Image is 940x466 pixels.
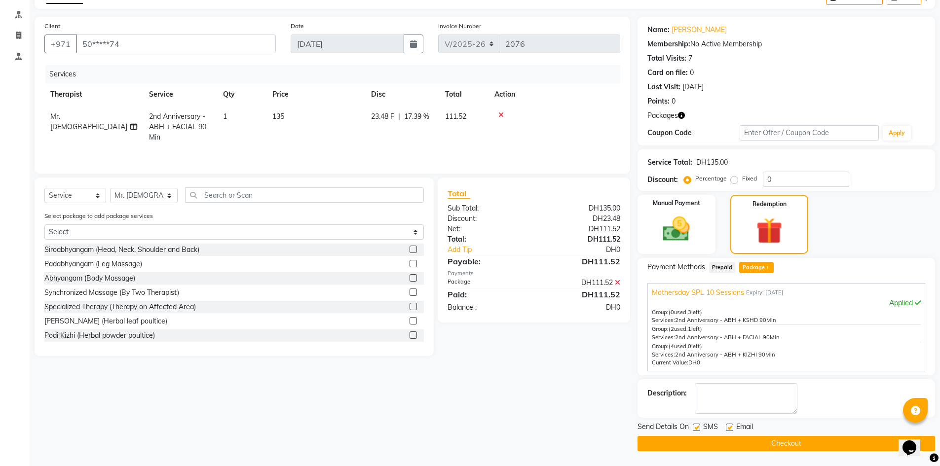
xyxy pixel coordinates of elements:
div: Total Visits: [647,53,686,64]
div: Total: [440,234,534,245]
div: Membership: [647,39,690,49]
div: DH111.52 [534,234,628,245]
div: DH23.48 [534,214,628,224]
div: 7 [688,53,692,64]
label: Redemption [752,200,787,209]
span: (2 [669,325,674,332]
span: 2nd Anniversary - ABH + KIZHI 90Min [675,351,775,358]
label: Client [44,22,60,31]
iframe: chat widget [899,427,930,456]
div: Podi Kizhi (Herbal powder poultice) [44,330,155,341]
span: (4 [669,343,674,350]
a: [PERSON_NAME] [672,25,727,35]
span: Group: [652,343,669,350]
div: Balance : [440,302,534,313]
img: _cash.svg [654,214,698,245]
span: Current Value: [652,359,688,366]
th: Action [489,83,620,106]
span: Prepaid [709,262,736,273]
span: 1 [765,265,770,271]
span: Package [739,262,773,273]
div: Coupon Code [647,128,740,138]
div: Siroabhyangam (Head, Neck, Shoulder and Back) [44,245,199,255]
span: Send Details On [638,422,689,434]
div: DH135.00 [696,157,728,168]
div: Discount: [647,175,678,185]
span: SMS [703,422,718,434]
div: DH135.00 [534,203,628,214]
span: 0 [688,343,691,350]
span: 1 [688,325,691,332]
div: Package [440,278,534,288]
div: Net: [440,224,534,234]
div: DH111.52 [534,255,628,267]
button: +971 [44,35,77,53]
div: Payable: [440,255,534,267]
span: Mr. [DEMOGRAPHIC_DATA] [50,112,127,131]
div: Paid: [440,288,534,300]
img: _gift.svg [748,215,790,247]
span: DH0 [688,359,700,366]
th: Total [439,83,489,106]
div: Card on file: [647,68,688,78]
div: DH111.52 [534,288,628,300]
span: 2nd Anniversary - ABH + FACIAL 90Min [149,112,206,142]
label: Date [291,22,304,31]
input: Search by Name/Mobile/Email/Code [76,35,276,53]
a: Add Tip [440,245,549,255]
button: Checkout [638,436,935,451]
span: Group: [652,309,669,316]
span: Group: [652,325,669,332]
div: [DATE] [682,82,704,92]
div: DH0 [550,245,628,255]
th: Qty [217,83,266,106]
label: Invoice Number [438,22,481,31]
span: Services: [652,334,675,341]
label: Percentage [695,174,727,183]
th: Price [266,83,365,106]
span: Email [736,422,753,434]
div: Last Visit: [647,82,680,92]
div: Description: [647,388,687,398]
div: Sub Total: [440,203,534,214]
label: Select package to add package services [44,212,153,220]
th: Therapist [44,83,143,106]
span: Total [448,188,470,199]
th: Service [143,83,217,106]
div: Padabhyangam (Leg Massage) [44,259,142,269]
div: 0 [690,68,694,78]
div: DH111.52 [534,278,628,288]
span: Expiry: [DATE] [746,288,784,297]
span: 3 [688,309,691,316]
label: Fixed [742,174,757,183]
span: 135 [272,112,284,121]
span: used, left) [669,325,702,332]
span: Packages [647,110,678,121]
div: Applied [652,298,921,308]
div: Abhyangam (Body Massage) [44,273,135,284]
span: Services: [652,351,675,358]
div: Services [45,65,628,83]
div: Synchronized Massage (By Two Therapist) [44,287,179,298]
span: 111.52 [445,112,466,121]
span: Services: [652,317,675,323]
span: | [398,111,400,122]
div: DH111.52 [534,224,628,234]
button: Apply [883,126,911,141]
span: 2nd Anniversary - ABH + FACIAL 90Min [675,334,780,341]
div: Payments [448,269,620,278]
span: Payment Methods [647,262,705,272]
span: 1 [223,112,227,121]
span: 23.48 F [371,111,394,122]
div: Service Total: [647,157,692,168]
span: 17.39 % [404,111,429,122]
span: (0 [669,309,674,316]
span: Mothersday SPL 10 Sessions [652,287,744,298]
span: used, left) [669,309,702,316]
div: DH0 [534,302,628,313]
div: [PERSON_NAME] (Herbal leaf poultice) [44,316,167,326]
input: Enter Offer / Coupon Code [740,125,879,141]
input: Search or Scan [185,187,424,203]
span: used, left) [669,343,702,350]
div: No Active Membership [647,39,925,49]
